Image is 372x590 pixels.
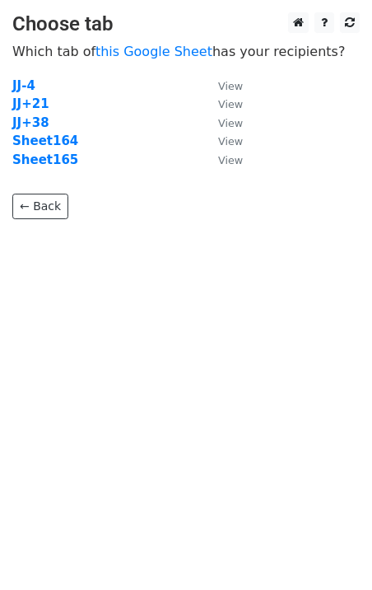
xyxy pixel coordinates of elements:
h3: Choose tab [12,12,360,36]
a: View [202,78,243,93]
a: ← Back [12,194,68,219]
a: Sheet165 [12,152,78,167]
a: View [202,96,243,111]
a: this Google Sheet [95,44,212,59]
a: JJ+21 [12,96,49,111]
a: JJ-4 [12,78,35,93]
small: View [218,135,243,147]
a: View [202,152,243,167]
small: View [218,80,243,92]
a: Sheet164 [12,133,78,148]
p: Which tab of has your recipients? [12,43,360,60]
a: View [202,115,243,130]
a: View [202,133,243,148]
small: View [218,154,243,166]
small: View [218,117,243,129]
small: View [218,98,243,110]
a: JJ+38 [12,115,49,130]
